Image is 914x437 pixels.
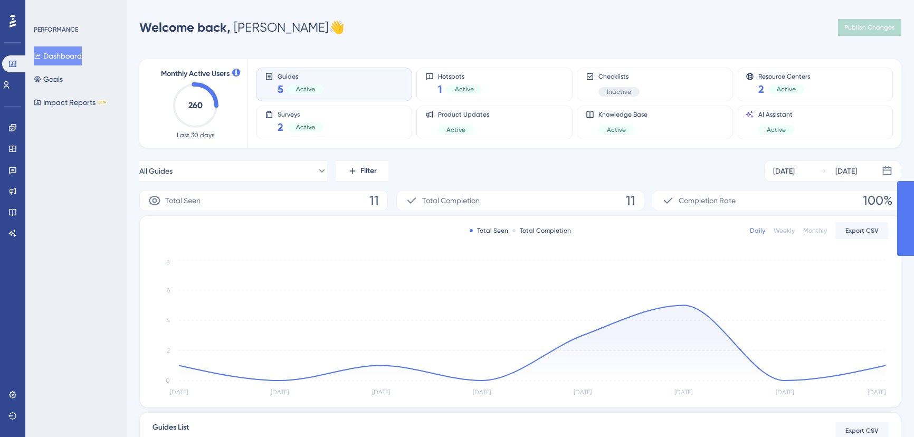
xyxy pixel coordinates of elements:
[607,126,626,134] span: Active
[296,85,315,93] span: Active
[844,23,895,32] span: Publish Changes
[336,160,388,182] button: Filter
[438,72,482,80] span: Hotspots
[679,194,736,207] span: Completion Rate
[446,126,465,134] span: Active
[750,226,765,235] div: Daily
[574,388,592,396] tspan: [DATE]
[34,25,78,34] div: PERFORMANCE
[166,377,170,384] tspan: 0
[369,192,379,209] span: 11
[177,131,214,139] span: Last 30 days
[470,226,508,235] div: Total Seen
[34,70,63,89] button: Goals
[868,388,886,396] tspan: [DATE]
[598,110,648,119] span: Knowledge Base
[278,120,283,135] span: 2
[278,82,283,97] span: 5
[774,226,795,235] div: Weekly
[34,46,82,65] button: Dashboard
[166,259,170,266] tspan: 8
[674,388,692,396] tspan: [DATE]
[455,85,474,93] span: Active
[161,68,230,80] span: Monthly Active Users
[438,82,442,97] span: 1
[835,165,857,177] div: [DATE]
[167,287,170,294] tspan: 6
[870,395,901,427] iframe: UserGuiding AI Assistant Launcher
[165,194,201,207] span: Total Seen
[607,88,631,96] span: Inactive
[34,93,107,112] button: Impact ReportsBETA
[278,72,323,80] span: Guides
[835,222,888,239] button: Export CSV
[166,317,170,324] tspan: 4
[438,110,489,119] span: Product Updates
[170,388,188,396] tspan: [DATE]
[422,194,480,207] span: Total Completion
[803,226,827,235] div: Monthly
[838,19,901,36] button: Publish Changes
[767,126,786,134] span: Active
[167,347,170,354] tspan: 2
[598,72,640,81] span: Checklists
[139,160,327,182] button: All Guides
[773,165,795,177] div: [DATE]
[98,100,107,105] div: BETA
[360,165,377,177] span: Filter
[139,165,173,177] span: All Guides
[776,388,794,396] tspan: [DATE]
[845,226,879,235] span: Export CSV
[758,110,794,119] span: AI Assistant
[758,72,810,80] span: Resource Centers
[626,192,635,209] span: 11
[845,426,879,435] span: Export CSV
[271,388,289,396] tspan: [DATE]
[139,20,231,35] span: Welcome back,
[473,388,491,396] tspan: [DATE]
[188,100,203,110] text: 260
[372,388,390,396] tspan: [DATE]
[278,110,323,118] span: Surveys
[296,123,315,131] span: Active
[863,192,892,209] span: 100%
[777,85,796,93] span: Active
[139,19,345,36] div: [PERSON_NAME] 👋
[758,82,764,97] span: 2
[512,226,571,235] div: Total Completion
